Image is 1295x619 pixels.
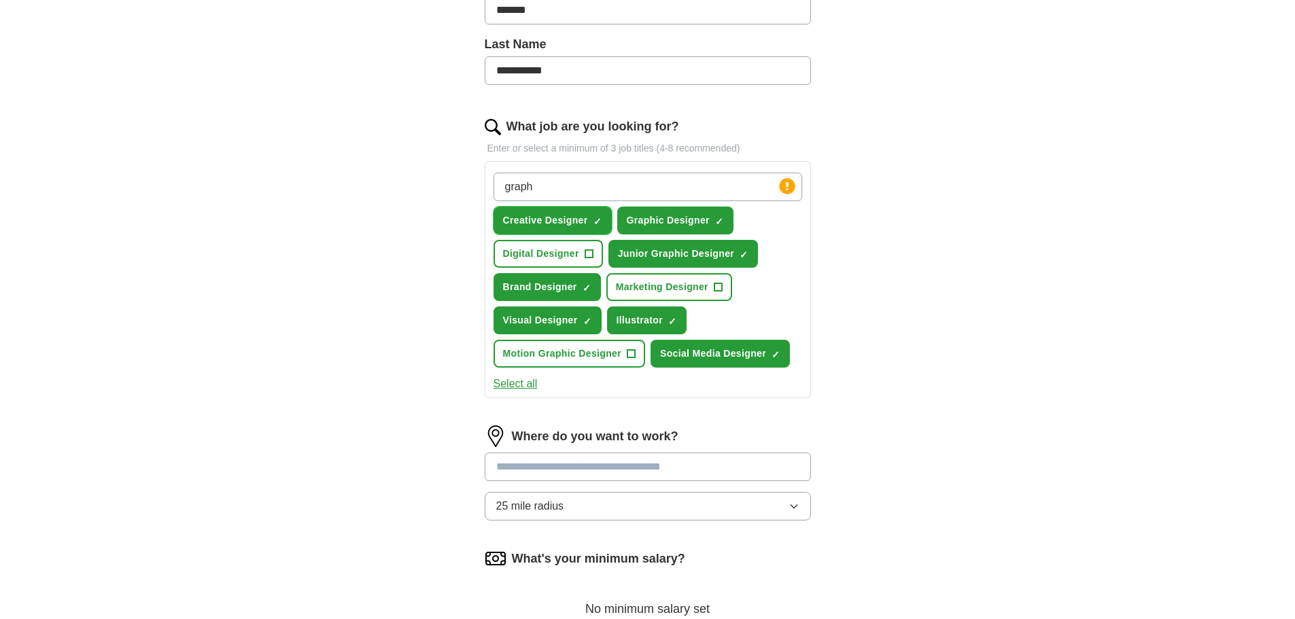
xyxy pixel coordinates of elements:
[606,273,732,301] button: Marketing Designer
[503,213,588,228] span: Creative Designer
[494,240,603,268] button: Digital Designer
[494,340,646,368] button: Motion Graphic Designer
[485,586,811,618] div: No minimum salary set
[494,306,602,334] button: Visual Designer✓
[485,492,811,520] button: 25 mile radius
[494,207,612,234] button: Creative Designer✓
[617,207,733,234] button: Graphic Designer✓
[668,316,676,327] span: ✓
[512,427,678,446] label: Where do you want to work?
[660,347,766,361] span: Social Media Designer
[608,240,758,268] button: Junior Graphic Designer✓
[740,249,748,260] span: ✓
[496,498,564,514] span: 25 mile radius
[494,173,802,201] input: Type a job title and press enter
[627,213,710,228] span: Graphic Designer
[617,313,663,328] span: Illustrator
[503,247,579,261] span: Digital Designer
[494,273,601,301] button: Brand Designer✓
[583,283,591,294] span: ✓
[485,35,811,54] label: Last Name
[593,216,602,227] span: ✓
[607,306,687,334] button: Illustrator✓
[583,316,591,327] span: ✓
[715,216,723,227] span: ✓
[485,548,506,569] img: salary.png
[485,119,501,135] img: search.png
[503,347,622,361] span: Motion Graphic Designer
[485,425,506,447] img: location.png
[512,550,685,568] label: What's your minimum salary?
[616,280,708,294] span: Marketing Designer
[503,280,577,294] span: Brand Designer
[503,313,578,328] span: Visual Designer
[506,118,679,136] label: What job are you looking for?
[494,376,538,392] button: Select all
[485,141,811,156] p: Enter or select a minimum of 3 job titles (4-8 recommended)
[772,349,780,360] span: ✓
[618,247,734,261] span: Junior Graphic Designer
[651,340,790,368] button: Social Media Designer✓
